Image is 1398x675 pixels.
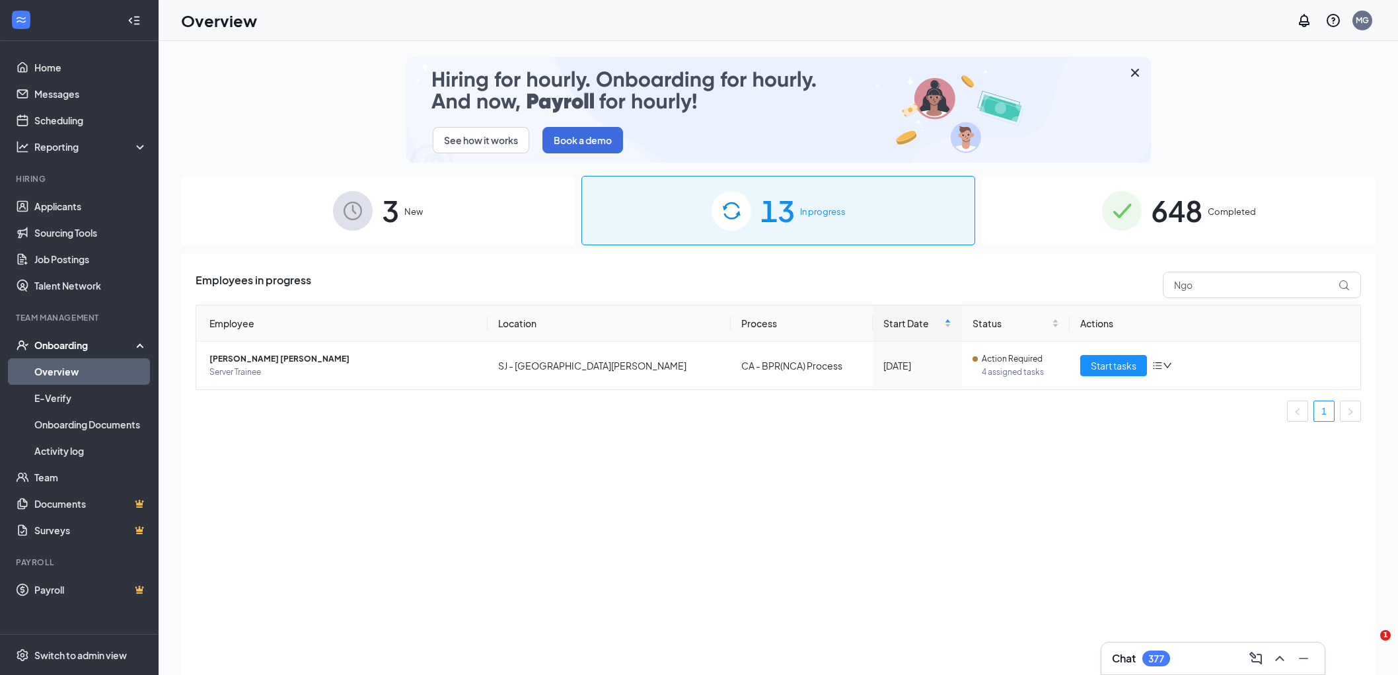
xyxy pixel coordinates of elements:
[1272,651,1288,666] svg: ChevronUp
[731,342,873,389] td: CA - BPR(NCA) Process
[196,305,488,342] th: Employee
[1293,648,1314,669] button: Minimize
[1340,401,1361,422] li: Next Page
[433,127,529,153] button: See how it works
[1346,408,1354,416] span: right
[16,312,145,323] div: Team Management
[404,205,423,218] span: New
[16,173,145,184] div: Hiring
[760,188,795,233] span: 13
[1296,651,1311,666] svg: Minimize
[1163,361,1172,370] span: down
[1380,630,1391,641] span: 1
[1325,13,1341,28] svg: QuestionInfo
[34,272,147,299] a: Talent Network
[34,385,147,411] a: E-Verify
[196,272,311,298] span: Employees in progress
[1080,355,1147,376] button: Start tasks
[1151,188,1202,233] span: 648
[1127,65,1143,81] svg: Cross
[34,411,147,438] a: Onboarding Documents
[1112,651,1136,666] h3: Chat
[1163,272,1361,298] input: Search by Name, Job Posting, or Process
[973,316,1049,331] span: Status
[128,14,141,27] svg: Collapse
[1091,358,1136,373] span: Start tasks
[34,81,147,107] a: Messages
[34,140,148,153] div: Reporting
[16,140,29,153] svg: Analysis
[1294,408,1302,416] span: left
[1314,401,1334,421] a: 1
[1356,15,1369,26] div: MG
[1287,401,1308,422] li: Previous Page
[1313,401,1335,422] li: 1
[883,358,951,373] div: [DATE]
[34,358,147,385] a: Overview
[1245,648,1267,669] button: ComposeMessage
[16,557,145,568] div: Payroll
[34,576,147,603] a: PayrollCrown
[1296,13,1312,28] svg: Notifications
[1353,630,1385,662] iframe: Intercom live chat
[1340,401,1361,422] button: right
[883,316,941,331] span: Start Date
[15,13,28,26] svg: WorkstreamLogo
[406,57,1151,163] img: payroll-small.gif
[209,366,477,379] span: Server Trainee
[34,649,127,662] div: Switch to admin view
[1248,651,1264,666] svg: ComposeMessage
[1152,360,1163,371] span: bars
[16,338,29,352] svg: UserCheck
[800,205,846,218] span: In progress
[488,342,731,389] td: SJ - [GEOGRAPHIC_DATA][PERSON_NAME]
[16,649,29,662] svg: Settings
[962,305,1070,342] th: Status
[209,352,477,366] span: [PERSON_NAME] [PERSON_NAME]
[731,305,873,342] th: Process
[34,491,147,517] a: DocumentsCrown
[1287,401,1308,422] button: left
[1070,305,1361,342] th: Actions
[34,54,147,81] a: Home
[34,193,147,219] a: Applicants
[542,127,623,153] button: Book a demo
[1269,648,1290,669] button: ChevronUp
[34,438,147,464] a: Activity log
[488,305,731,342] th: Location
[982,352,1043,366] span: Action Required
[181,9,257,32] h1: Overview
[34,517,147,543] a: SurveysCrown
[34,338,136,352] div: Onboarding
[1148,653,1164,664] div: 377
[1208,205,1256,218] span: Completed
[34,246,147,272] a: Job Postings
[382,188,399,233] span: 3
[34,107,147,134] a: Scheduling
[34,464,147,491] a: Team
[982,366,1059,379] span: 4 assigned tasks
[34,219,147,246] a: Sourcing Tools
